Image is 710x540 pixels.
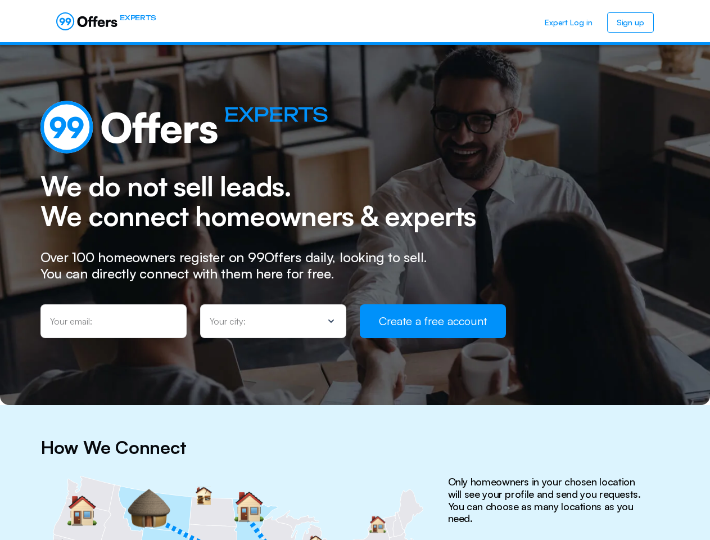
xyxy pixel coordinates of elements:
[40,436,670,476] h2: How We Connect
[448,476,645,524] p: Only homeowners in your chosen location will see your profile and send you requests. You can choo...
[607,12,654,33] a: Sign up
[40,154,670,249] h2: We do not sell leads. We connect homeowners & experts
[56,12,156,30] a: EXPERTS
[360,304,506,338] button: Create a free account
[210,317,246,326] p: Your city:
[120,12,156,23] span: EXPERTS
[40,249,445,304] h3: Over 100 homeowners register on 99Offers daily, looking to sell. You can directly connect with th...
[536,12,602,33] a: Expert Log in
